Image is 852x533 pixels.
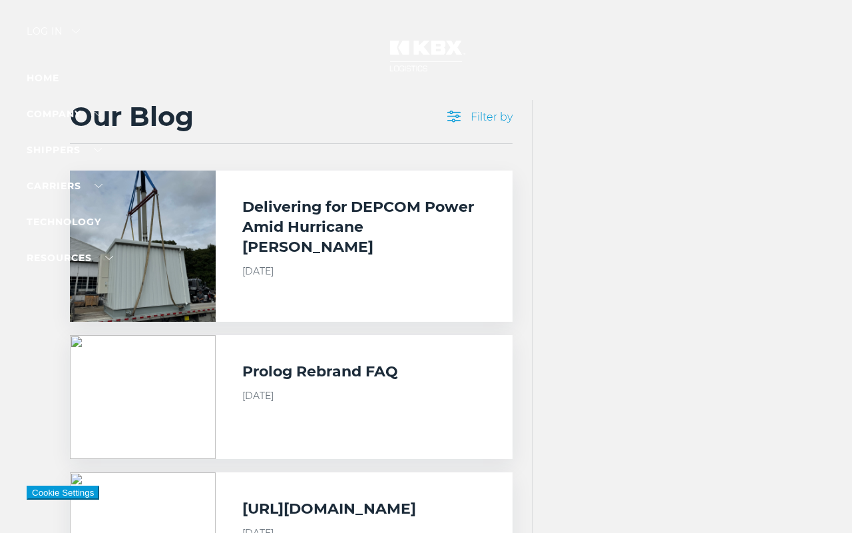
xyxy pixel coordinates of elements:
span: [DATE] [242,388,485,403]
img: arrow [72,29,80,33]
a: Company [27,108,103,120]
span: Filter by [447,111,513,123]
a: Delivering for DEPCOM Amid Hurricane Milton Delivering for DEPCOM Power Amid Hurricane [PERSON_NA... [70,171,513,322]
h3: [URL][DOMAIN_NAME] [242,499,416,519]
h3: Prolog Rebrand FAQ [242,362,398,382]
h3: Delivering for DEPCOM Power Amid Hurricane [PERSON_NAME] [242,197,485,257]
img: Delivering for DEPCOM Amid Hurricane Milton [70,171,216,322]
a: Prolog Rebrand FAQ [DATE] [70,335,513,459]
a: Carriers [27,180,103,192]
div: Log in [27,27,80,46]
a: SHIPPERS [27,144,102,156]
a: Home [27,72,59,84]
a: RESOURCES [27,252,113,264]
button: Cookie Settings [27,486,99,500]
img: filter [447,111,461,123]
a: Technology [27,216,101,228]
span: [DATE] [242,264,485,278]
img: kbx logo [376,27,476,85]
iframe: Chat Widget [785,469,852,533]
